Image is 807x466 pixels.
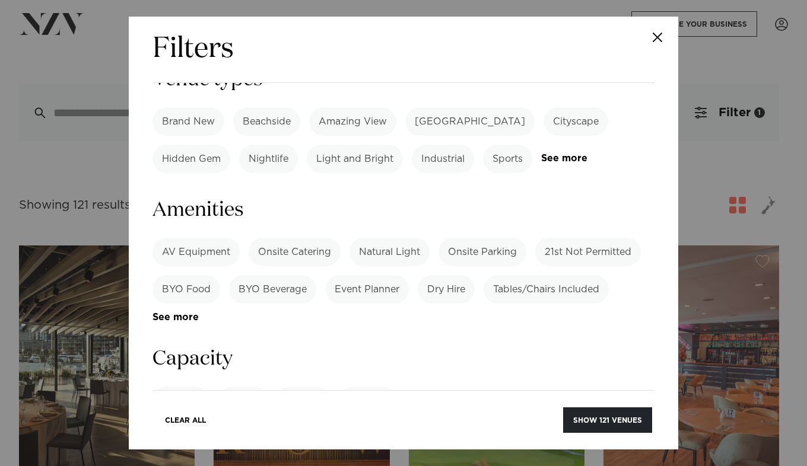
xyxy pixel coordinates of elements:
[483,145,532,173] label: Sports
[637,17,678,58] button: Close
[535,238,641,266] label: 21st Not Permitted
[309,107,396,136] label: Amazing View
[277,387,331,415] label: Theatre
[239,145,298,173] label: Nightlife
[218,387,268,415] label: Dining
[307,145,403,173] label: Light and Bright
[405,107,535,136] label: [GEOGRAPHIC_DATA]
[339,387,396,415] label: Meeting
[152,346,655,372] h3: Capacity
[325,275,409,304] label: Event Planner
[152,197,655,224] h3: Amenities
[350,238,430,266] label: Natural Light
[152,145,230,173] label: Hidden Gem
[439,238,526,266] label: Onsite Parking
[152,387,209,415] label: Cocktail
[484,275,609,304] label: Tables/Chairs Included
[249,238,341,266] label: Onsite Catering
[152,107,224,136] label: Brand New
[229,275,316,304] label: BYO Beverage
[155,407,216,433] button: Clear All
[412,145,474,173] label: Industrial
[152,31,234,68] h2: Filters
[563,407,652,433] button: Show 121 venues
[418,275,475,304] label: Dry Hire
[544,107,608,136] label: Cityscape
[152,238,240,266] label: AV Equipment
[233,107,300,136] label: Beachside
[152,275,220,304] label: BYO Food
